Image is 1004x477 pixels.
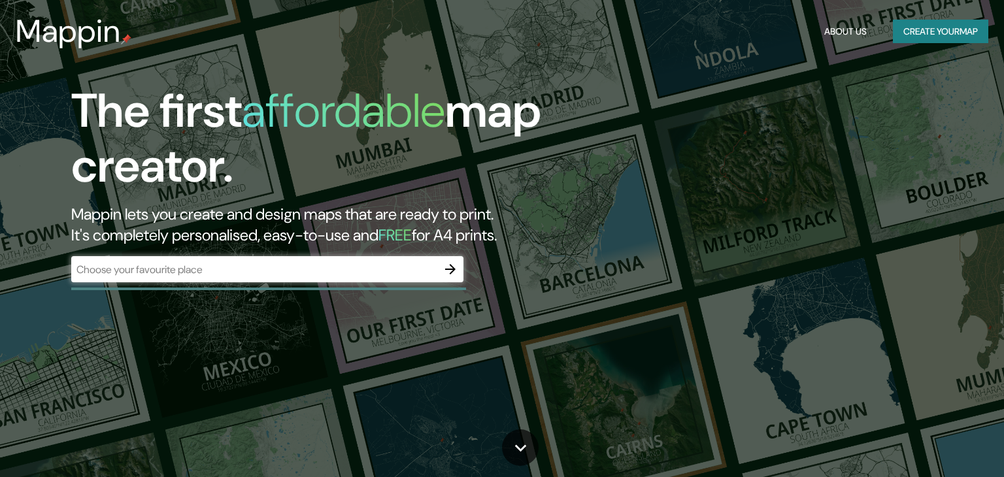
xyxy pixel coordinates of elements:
[16,13,121,50] h3: Mappin
[71,204,573,246] h2: Mappin lets you create and design maps that are ready to print. It's completely personalised, eas...
[71,84,573,204] h1: The first map creator.
[378,225,412,245] h5: FREE
[121,34,131,44] img: mappin-pin
[893,20,988,44] button: Create yourmap
[71,262,437,277] input: Choose your favourite place
[819,20,872,44] button: About Us
[242,80,445,141] h1: affordable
